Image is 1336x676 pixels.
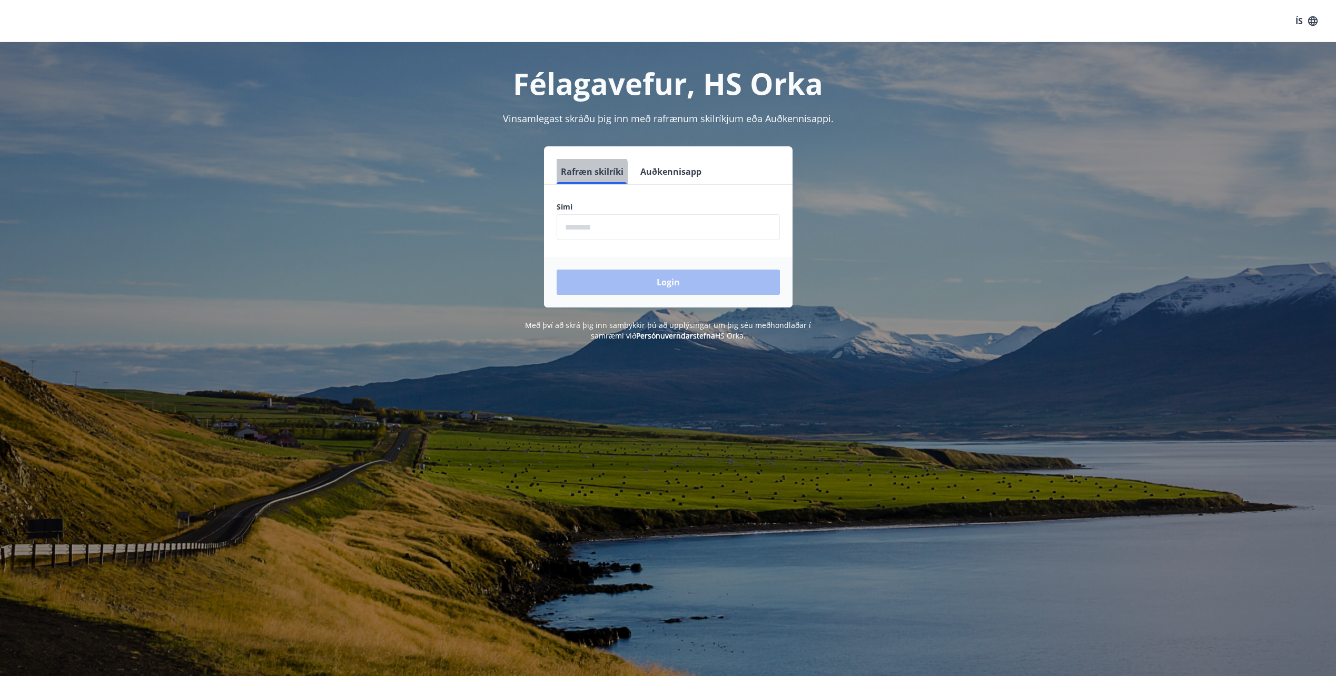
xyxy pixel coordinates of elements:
[525,320,811,341] span: Með því að skrá þig inn samþykkir þú að upplýsingar um þig séu meðhöndlaðar í samræmi við HS Orka.
[636,331,715,341] a: Persónuverndarstefna
[557,202,780,212] label: Sími
[636,159,706,184] button: Auðkennisapp
[503,112,834,125] span: Vinsamlegast skráðu þig inn með rafrænum skilríkjum eða Auðkennisappi.
[1290,12,1323,31] button: ÍS
[557,159,628,184] button: Rafræn skilríki
[302,63,1035,103] h1: Félagavefur, HS Orka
